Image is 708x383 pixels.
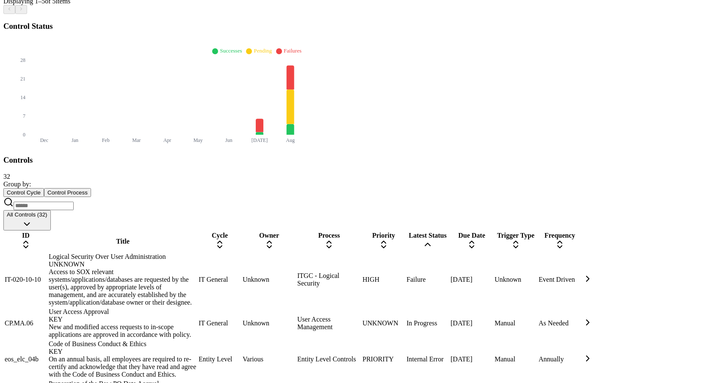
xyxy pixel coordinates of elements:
div: ID [5,232,47,251]
td: As Needed [538,308,581,339]
div: Access to SOX relevant systems/applications/databases are requested by the user(s), approved by a... [49,268,197,306]
div: HIGH [362,276,405,283]
span: 32 [3,173,10,180]
tspan: 21 [20,76,25,82]
tspan: 0 [23,132,25,138]
div: PRIORITY [362,355,405,363]
div: User Access Approval [49,308,197,323]
div: Priority [362,232,405,251]
tspan: 14 [20,94,25,100]
div: [DATE] [451,276,493,283]
td: Unknown [494,253,537,307]
tspan: May [194,137,203,143]
div: [DATE] [451,319,493,327]
button: Control Process [44,188,91,197]
tspan: Jan [72,137,78,143]
tspan: Apr [163,137,171,143]
h3: Control Status [3,22,705,31]
div: Trigger Type [495,232,537,251]
div: Owner [243,232,296,251]
button: All Controls (32) [3,210,51,230]
div: Unknown [243,276,296,283]
td: IT General [198,308,241,339]
span: Pending [254,47,272,54]
div: KEY [49,348,197,355]
div: UNKNOWN [362,319,405,327]
div: Logical Security Over User Administration [49,253,197,268]
tspan: Jun [225,137,232,143]
div: UNKNOWN [49,261,197,268]
td: IT General [198,253,241,307]
td: Manual [494,308,537,339]
div: [DATE] [451,355,493,363]
span: Failures [284,47,301,54]
div: Internal Error [407,355,449,363]
div: User Access Management [297,316,361,331]
div: Process [297,232,361,251]
tspan: Aug [286,137,295,143]
div: Failure [407,276,449,283]
div: Various [243,355,296,363]
div: Title [49,238,197,245]
div: Code of Business Conduct & Ethics [49,340,197,355]
div: Entity Level Controls [297,355,361,363]
h3: Controls [3,155,705,165]
tspan: 28 [20,57,25,63]
button: Previous [3,5,15,14]
td: Manual [494,340,537,379]
div: Frequency [539,232,581,251]
tspan: [DATE] [252,137,268,143]
td: Annually [538,340,581,379]
button: Next [15,5,27,14]
tspan: Dec [40,137,48,143]
div: On an annual basis, all employees are required to re-certify and acknowledge that they have read ... [49,355,197,378]
span: All Controls (32) [7,211,47,218]
div: Due Date [451,232,493,251]
span: Successes [220,47,242,54]
div: Cycle [199,232,241,251]
tspan: Mar [132,137,141,143]
div: In Progress [407,319,449,327]
div: CP.MA.06 [5,319,47,327]
span: Group by: [3,180,31,188]
td: Event Driven [538,253,581,307]
div: eos_elc_04b [5,355,47,363]
button: Control Cycle [3,188,44,197]
div: IT-020-10-10 [5,276,47,283]
div: KEY [49,316,197,323]
div: ITGC - Logical Security [297,272,361,287]
tspan: Feb [102,137,110,143]
div: Unknown [243,319,296,327]
td: Entity Level [198,340,241,379]
div: New and modified access requests to in-scope applications are approved in accordance with policy. [49,323,197,339]
tspan: 7 [23,113,25,119]
div: Latest Status [407,232,449,251]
